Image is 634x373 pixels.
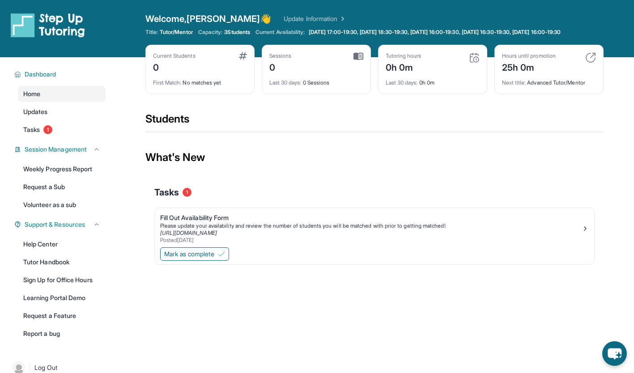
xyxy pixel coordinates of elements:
span: Session Management [25,145,87,154]
a: Home [18,86,106,102]
a: Update Information [284,14,346,23]
div: 0h 0m [386,59,421,74]
span: Next title : [502,79,526,86]
img: card [239,52,247,59]
div: What's New [145,138,604,177]
div: 0 [269,59,292,74]
span: First Match : [153,79,182,86]
a: Updates [18,104,106,120]
div: Sessions [269,52,292,59]
img: Mark as complete [218,250,225,258]
div: Students [145,112,604,131]
span: Home [23,89,40,98]
a: Sign Up for Office Hours [18,272,106,288]
span: Welcome, [PERSON_NAME] 👋 [145,13,272,25]
img: card [585,52,596,63]
a: Request a Sub [18,179,106,195]
span: 1 [183,188,191,197]
button: Support & Resources [21,220,100,229]
a: [DATE] 17:00-19:30, [DATE] 18:30-19:30, [DATE] 16:00-19:30, [DATE] 16:30-19:30, [DATE] 16:00-19:30 [307,29,563,36]
button: chat-button [602,341,627,366]
div: No matches yet [153,74,247,86]
div: Tutoring hours [386,52,421,59]
div: Fill Out Availability Form [160,213,582,222]
img: Chevron Right [337,14,346,23]
a: Learning Portal Demo [18,290,106,306]
span: Capacity: [198,29,223,36]
span: Title: [145,29,158,36]
span: Tasks [23,125,40,134]
a: Fill Out Availability FormPlease update your availability and review the number of students you w... [155,208,594,246]
img: card [469,52,480,63]
span: [DATE] 17:00-19:30, [DATE] 18:30-19:30, [DATE] 16:00-19:30, [DATE] 16:30-19:30, [DATE] 16:00-19:30 [309,29,561,36]
span: Log Out [34,363,58,372]
a: Volunteer as a sub [18,197,106,213]
button: Mark as complete [160,247,229,261]
span: 1 [43,125,52,134]
span: Last 30 days : [269,79,302,86]
div: Posted [DATE] [160,237,582,244]
div: 0h 0m [386,74,480,86]
a: Weekly Progress Report [18,161,106,177]
span: 3 Students [224,29,250,36]
div: Advanced Tutor/Mentor [502,74,596,86]
span: | [29,362,31,373]
span: Updates [23,107,48,116]
span: Current Availability: [255,29,305,36]
a: Tasks1 [18,122,106,138]
span: Dashboard [25,70,56,79]
button: Session Management [21,145,100,154]
div: 0 Sessions [269,74,363,86]
img: logo [11,13,85,38]
a: [URL][DOMAIN_NAME] [160,229,217,236]
div: Please update your availability and review the number of students you will be matched with prior ... [160,222,582,229]
button: Dashboard [21,70,100,79]
div: 0 [153,59,196,74]
span: Tasks [154,186,179,199]
div: Current Students [153,52,196,59]
span: Last 30 days : [386,79,418,86]
a: Help Center [18,236,106,252]
a: Report a bug [18,326,106,342]
span: Mark as complete [164,250,214,259]
span: Support & Resources [25,220,85,229]
div: Hours until promotion [502,52,556,59]
div: 25h 0m [502,59,556,74]
span: Tutor/Mentor [160,29,193,36]
a: Tutor Handbook [18,254,106,270]
img: card [353,52,363,60]
a: Request a Feature [18,308,106,324]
